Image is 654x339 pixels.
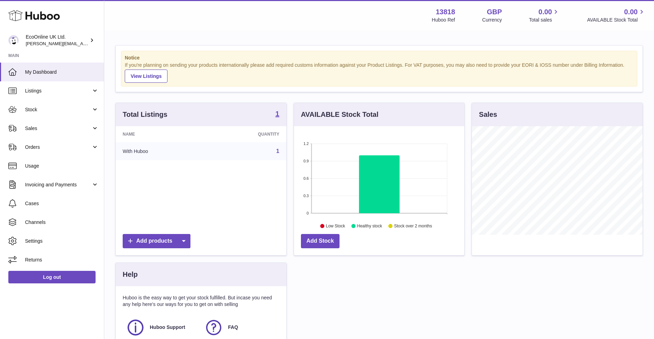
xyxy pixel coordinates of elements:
a: Huboo Support [126,318,197,337]
text: 0.3 [303,194,309,198]
p: Huboo is the easy way to get your stock fulfilled. But incase you need any help here's our ways f... [123,294,279,308]
h3: AVAILABLE Stock Total [301,110,378,119]
span: 0.00 [624,7,638,17]
div: If you're planning on sending your products internationally please add required customs informati... [125,62,633,83]
text: Stock over 2 months [394,224,432,228]
span: Invoicing and Payments [25,181,91,188]
text: 0.9 [303,159,309,163]
span: FAQ [228,324,238,331]
span: Listings [25,88,91,94]
a: FAQ [204,318,276,337]
span: Total sales [529,17,560,23]
span: Sales [25,125,91,132]
img: alex.doherty@ecoonline.com [8,35,19,46]
span: Usage [25,163,99,169]
div: Huboo Ref [432,17,455,23]
a: 1 [276,148,279,154]
text: 0 [306,211,309,215]
span: Orders [25,144,91,151]
text: Healthy stock [357,224,382,228]
span: Returns [25,257,99,263]
h3: Help [123,270,138,279]
strong: 1 [276,110,279,117]
div: Currency [482,17,502,23]
td: With Huboo [116,142,206,160]
span: My Dashboard [25,69,99,75]
a: View Listings [125,70,167,83]
a: 0.00 Total sales [529,7,560,23]
span: 0.00 [539,7,552,17]
span: Channels [25,219,99,226]
h3: Sales [479,110,497,119]
text: 0.6 [303,176,309,180]
span: [PERSON_NAME][EMAIL_ADDRESS][PERSON_NAME][DOMAIN_NAME] [26,41,177,46]
h3: Total Listings [123,110,167,119]
span: Huboo Support [150,324,185,331]
div: EcoOnline UK Ltd. [26,34,88,47]
text: 1.2 [303,142,309,146]
a: Log out [8,271,96,283]
span: AVAILABLE Stock Total [587,17,646,23]
text: Low Stock [326,224,345,228]
a: 1 [276,110,279,119]
strong: Notice [125,55,633,61]
th: Quantity [206,126,286,142]
a: 0.00 AVAILABLE Stock Total [587,7,646,23]
a: Add Stock [301,234,340,248]
strong: GBP [487,7,502,17]
a: Add products [123,234,190,248]
span: Settings [25,238,99,244]
th: Name [116,126,206,142]
strong: 13818 [436,7,455,17]
span: Cases [25,200,99,207]
span: Stock [25,106,91,113]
